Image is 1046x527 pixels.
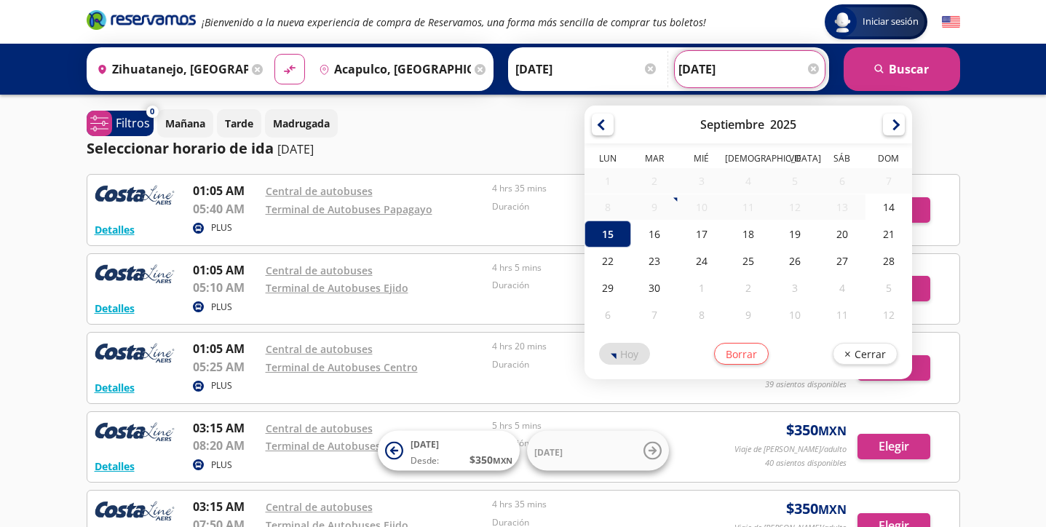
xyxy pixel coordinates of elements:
[493,455,512,466] small: MXN
[193,358,258,376] p: 05:25 AM
[585,221,631,247] div: 15-Sep-25
[527,431,669,471] button: [DATE]
[211,301,232,314] p: PLUS
[95,459,135,474] button: Detalles
[818,194,865,220] div: 13-Sep-25
[492,279,712,292] p: Duración
[277,140,314,158] p: [DATE]
[266,342,373,356] a: Central de autobuses
[95,340,175,369] img: RESERVAMOS
[818,423,847,439] small: MXN
[865,221,912,247] div: 21-Sep-25
[772,247,818,274] div: 26-Sep-25
[585,247,631,274] div: 22-Sep-25
[202,15,706,29] em: ¡Bienvenido a la nueva experiencia de compra de Reservamos, una forma más sencilla de comprar tus...
[411,438,439,451] span: [DATE]
[865,301,912,328] div: 12-Oct-25
[266,360,418,374] a: Terminal de Autobuses Centro
[95,419,175,448] img: RESERVAMOS
[411,454,439,467] span: Desde:
[865,152,912,168] th: Domingo
[865,168,912,194] div: 07-Sep-25
[772,194,818,220] div: 12-Sep-25
[631,247,678,274] div: 23-Sep-25
[857,15,924,29] span: Iniciar sesión
[193,279,258,296] p: 05:10 AM
[631,301,678,328] div: 07-Oct-25
[585,194,631,220] div: 08-Sep-25
[725,247,772,274] div: 25-Sep-25
[818,274,865,301] div: 04-Oct-25
[150,106,154,118] span: 0
[266,202,432,216] a: Terminal de Autobuses Papagayo
[786,419,847,441] span: $ 350
[818,301,865,328] div: 11-Oct-25
[725,168,772,194] div: 04-Sep-25
[772,168,818,194] div: 05-Sep-25
[217,109,261,138] button: Tarde
[714,343,769,365] button: Borrar
[492,261,712,274] p: 4 hrs 5 mins
[772,221,818,247] div: 19-Sep-25
[772,274,818,301] div: 03-Oct-25
[678,301,724,328] div: 08-Oct-25
[211,379,232,392] p: PLUS
[193,340,258,357] p: 01:05 AM
[266,263,373,277] a: Central de autobuses
[818,221,865,247] div: 20-Sep-25
[700,116,764,132] div: Septiembre
[678,274,724,301] div: 01-Oct-25
[492,182,712,195] p: 4 hrs 35 mins
[678,247,724,274] div: 24-Sep-25
[95,222,135,237] button: Detalles
[87,138,274,159] p: Seleccionar horario de ida
[678,194,724,220] div: 10-Sep-25
[818,502,847,518] small: MXN
[678,152,724,168] th: Miércoles
[95,380,135,395] button: Detalles
[818,152,865,168] th: Sábado
[87,9,196,31] i: Brand Logo
[725,221,772,247] div: 18-Sep-25
[678,168,724,194] div: 03-Sep-25
[313,51,471,87] input: Buscar Destino
[833,343,898,365] button: Cerrar
[378,431,520,471] button: [DATE]Desde:$350MXN
[585,168,631,194] div: 01-Sep-25
[725,152,772,168] th: Jueves
[492,200,712,213] p: Duración
[631,168,678,194] div: 02-Sep-25
[165,116,205,131] p: Mañana
[725,274,772,301] div: 02-Oct-25
[585,152,631,168] th: Lunes
[266,500,373,514] a: Central de autobuses
[266,421,373,435] a: Central de autobuses
[95,498,175,527] img: RESERVAMOS
[865,194,912,221] div: 14-Sep-25
[631,274,678,301] div: 30-Sep-25
[266,281,408,295] a: Terminal de Autobuses Ejido
[492,498,712,511] p: 4 hrs 35 mins
[87,9,196,35] a: Brand Logo
[844,47,960,91] button: Buscar
[631,152,678,168] th: Martes
[266,184,373,198] a: Central de autobuses
[772,301,818,328] div: 10-Oct-25
[515,51,658,87] input: Elegir Fecha
[265,109,338,138] button: Madrugada
[631,194,678,220] div: 09-Sep-25
[786,498,847,520] span: $ 350
[193,419,258,437] p: 03:15 AM
[91,51,249,87] input: Buscar Origen
[678,51,821,87] input: Opcional
[818,247,865,274] div: 27-Sep-25
[193,261,258,279] p: 01:05 AM
[193,437,258,454] p: 08:20 AM
[87,111,154,136] button: 0Filtros
[865,274,912,301] div: 05-Oct-25
[725,194,772,220] div: 11-Sep-25
[193,200,258,218] p: 05:40 AM
[116,114,150,132] p: Filtros
[942,13,960,31] button: English
[678,221,724,247] div: 17-Sep-25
